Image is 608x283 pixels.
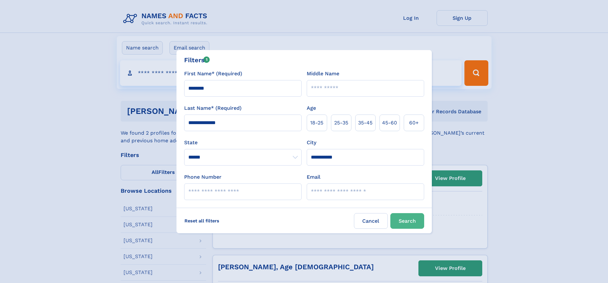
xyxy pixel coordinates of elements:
div: Filters [184,55,210,65]
label: Cancel [354,213,388,229]
span: 35‑45 [358,119,372,127]
label: Middle Name [307,70,339,78]
label: First Name* (Required) [184,70,242,78]
span: 60+ [409,119,419,127]
span: 25‑35 [334,119,348,127]
label: Last Name* (Required) [184,104,242,112]
label: Reset all filters [180,213,223,228]
button: Search [390,213,424,229]
label: State [184,139,302,146]
span: 45‑60 [382,119,397,127]
label: Email [307,173,320,181]
span: 18‑25 [310,119,323,127]
label: Phone Number [184,173,221,181]
label: Age [307,104,316,112]
label: City [307,139,316,146]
